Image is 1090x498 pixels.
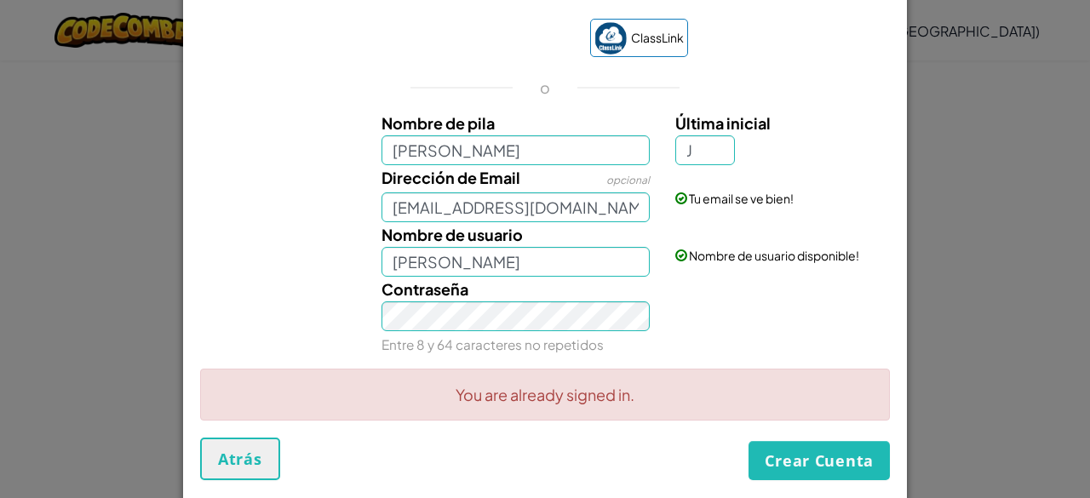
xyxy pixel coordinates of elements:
[381,168,520,187] span: Dirección de Email
[381,279,468,299] span: Contraseña
[394,20,582,58] iframe: Botón de Acceder con Google
[689,191,794,206] span: Tu email se ve bien!
[675,113,771,133] span: Última inicial
[749,441,890,480] button: Crear Cuenta
[540,77,550,98] p: o
[606,174,650,186] span: opcional
[200,369,890,421] div: You are already signed in.
[381,225,523,244] span: Nombre de usuario
[631,26,684,50] span: ClassLink
[218,449,262,469] span: Atrás
[689,248,859,263] span: Nombre de usuario disponible!
[200,438,280,480] button: Atrás
[594,22,627,54] img: classlink-logo-small.png
[381,336,604,352] small: Entre 8 y 64 caracteres no repetidos
[381,113,495,133] span: Nombre de pila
